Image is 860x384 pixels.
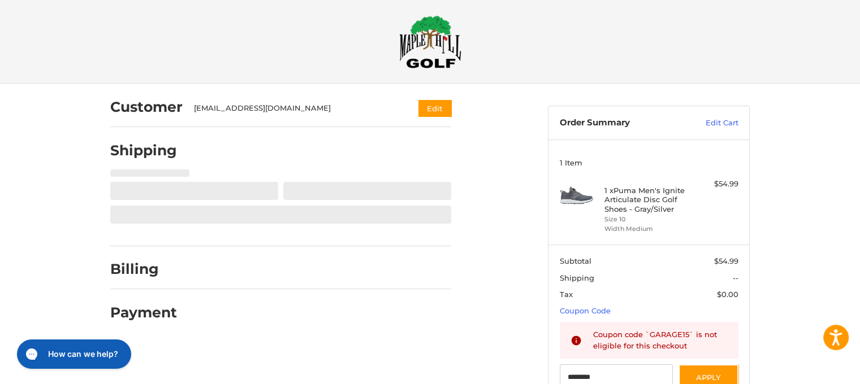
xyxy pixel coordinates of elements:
[560,158,738,167] h3: 1 Item
[560,256,591,265] span: Subtotal
[593,329,728,351] div: Coupon code `GARAGE15` is not eligible for this checkout
[11,335,134,373] iframe: Gorgias live chat messenger
[733,273,738,282] span: --
[110,98,183,116] h2: Customer
[604,186,691,213] h4: 1 x Puma Men's Ignite Articulate Disc Golf Shoes - Gray/Silver
[560,290,573,299] span: Tax
[110,304,177,321] h2: Payment
[560,306,611,315] a: Coupon Code
[681,117,738,129] a: Edit Cart
[560,117,681,129] h3: Order Summary
[560,273,594,282] span: Shipping
[110,142,177,159] h2: Shipping
[714,256,738,265] span: $54.99
[194,103,397,114] div: [EMAIL_ADDRESS][DOMAIN_NAME]
[604,215,691,224] li: Size 10
[767,354,860,384] iframe: Google Customer Reviews
[694,178,738,190] div: $54.99
[717,290,738,299] span: $0.00
[110,260,176,278] h2: Billing
[604,224,691,234] li: Width Medium
[418,100,451,116] button: Edit
[399,15,461,68] img: Maple Hill Golf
